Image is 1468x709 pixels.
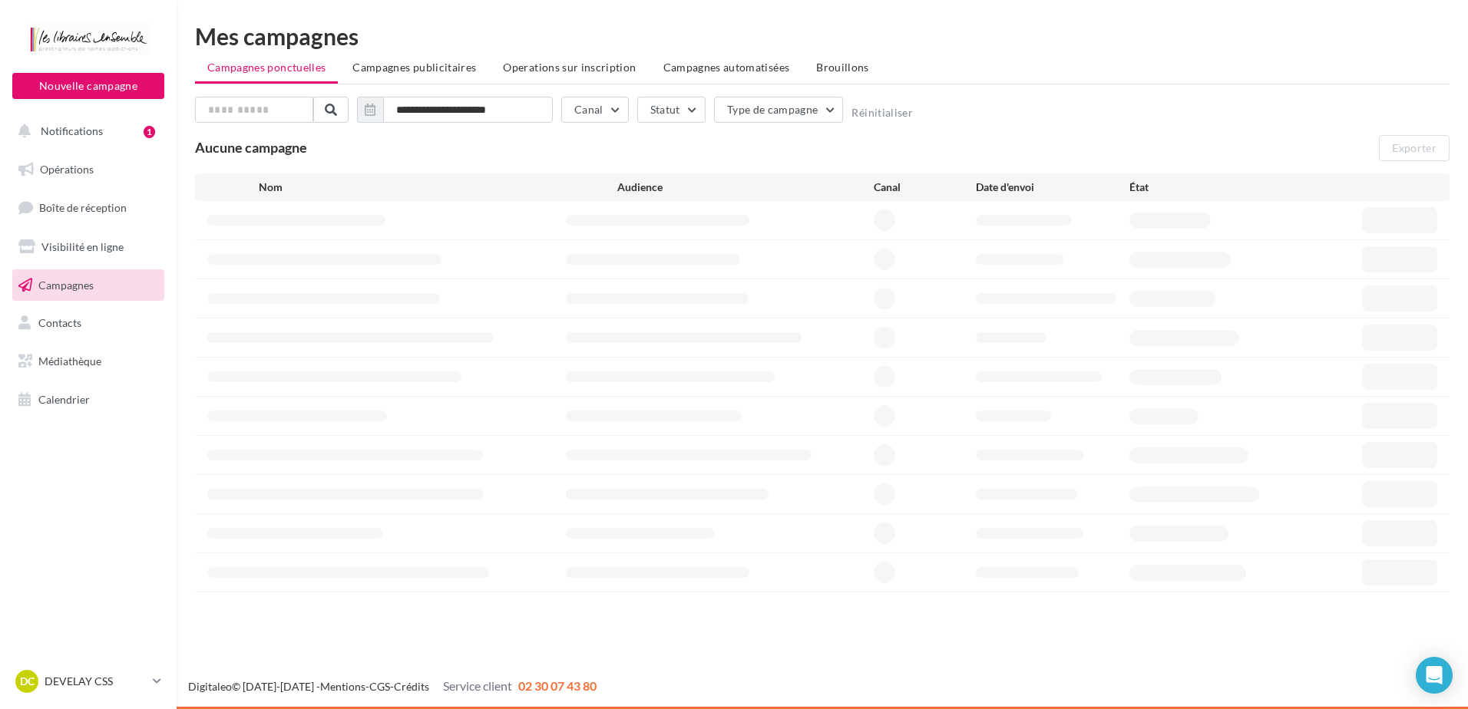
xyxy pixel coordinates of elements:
a: Crédits [394,680,429,693]
div: 1 [144,126,155,138]
div: Mes campagnes [195,25,1450,48]
button: Type de campagne [714,97,844,123]
span: 02 30 07 43 80 [518,678,597,693]
button: Exporter [1379,135,1450,161]
span: Aucune campagne [195,139,307,156]
span: DC [20,674,35,689]
span: Campagnes [38,278,94,291]
button: Nouvelle campagne [12,73,164,99]
span: Contacts [38,316,81,329]
span: Calendrier [38,393,90,406]
div: Open Intercom Messenger [1416,657,1453,694]
div: État [1129,180,1283,195]
a: Contacts [9,307,167,339]
button: Notifications 1 [9,115,161,147]
a: Boîte de réception [9,191,167,224]
div: Audience [617,180,874,195]
a: CGS [369,680,390,693]
div: Canal [874,180,976,195]
span: Brouillons [816,61,869,74]
a: Digitaleo [188,680,232,693]
button: Canal [561,97,629,123]
a: Calendrier [9,384,167,416]
a: Visibilité en ligne [9,231,167,263]
a: DC DEVELAY CSS [12,667,164,696]
a: Médiathèque [9,345,167,378]
span: Service client [443,678,512,693]
span: Visibilité en ligne [41,240,124,253]
span: Operations sur inscription [503,61,636,74]
span: © [DATE]-[DATE] - - - [188,680,597,693]
div: Date d'envoi [976,180,1129,195]
span: Campagnes automatisées [663,61,790,74]
a: Opérations [9,153,167,186]
button: Statut [637,97,706,123]
button: Réinitialiser [851,107,913,119]
span: Boîte de réception [39,201,127,214]
span: Médiathèque [38,354,101,368]
span: Campagnes publicitaires [352,61,476,74]
div: Nom [259,180,617,195]
a: Campagnes [9,269,167,302]
p: DEVELAY CSS [45,674,147,689]
span: Notifications [41,124,103,137]
span: Opérations [40,163,94,176]
a: Mentions [320,680,365,693]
